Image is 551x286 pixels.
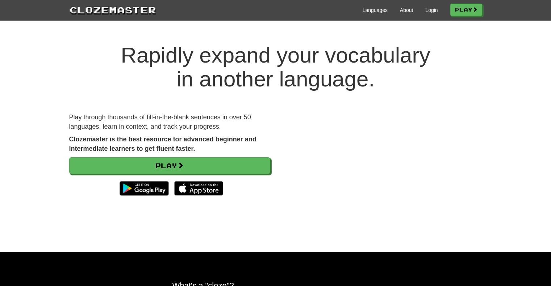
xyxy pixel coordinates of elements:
[363,7,388,14] a: Languages
[174,181,223,196] img: Download_on_the_App_Store_Badge_US-UK_135x40-25178aeef6eb6b83b96f5f2d004eda3bffbb37122de64afbaef7...
[69,3,156,16] a: Clozemaster
[69,136,256,152] strong: Clozemaster is the best resource for advanced beginner and intermediate learners to get fluent fa...
[69,113,270,131] p: Play through thousands of fill-in-the-blank sentences in over 50 languages, learn in context, and...
[450,4,482,16] a: Play
[116,178,172,199] img: Get it on Google Play
[400,7,413,14] a: About
[69,157,270,174] a: Play
[425,7,438,14] a: Login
